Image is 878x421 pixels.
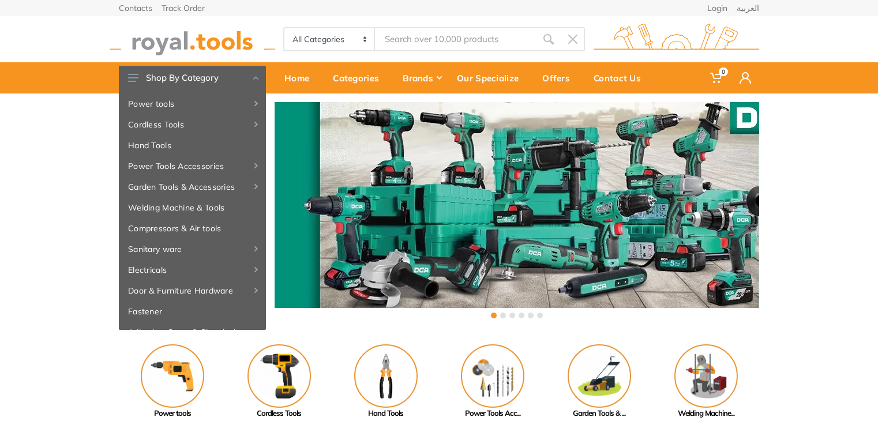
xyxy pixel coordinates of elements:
a: Contact Us [586,62,656,93]
div: Categories [325,66,395,90]
a: Door & Furniture Hardware [119,280,266,301]
a: Sanitary ware [119,239,266,260]
div: Home [276,66,325,90]
div: Brands [395,66,449,90]
span: 0 [719,67,728,76]
a: Power Tools Accessories [119,156,266,176]
a: Cordless Tools [119,114,266,135]
a: Welding Machine... [652,344,759,419]
img: royal.tools Logo [594,24,759,55]
a: Contacts [119,4,152,12]
div: Power tools [119,408,226,419]
a: Electricals [119,260,266,280]
a: Garden Tools & ... [546,344,652,419]
button: Shop By Category [119,66,266,90]
a: Power tools [119,93,266,114]
a: Login [707,4,727,12]
img: royal.tools Logo [110,24,275,55]
a: Home [276,62,325,93]
a: 0 [702,62,731,93]
div: Power Tools Acc... [439,408,546,419]
a: Power Tools Acc... [439,344,546,419]
select: Category [284,28,375,50]
img: Royal - Power tools [141,344,204,408]
a: Power tools [119,344,226,419]
a: Adhesive, Spray & Chemical [119,322,266,343]
a: Welding Machine & Tools [119,197,266,218]
a: Cordless Tools [226,344,332,419]
img: Royal - Cordless Tools [247,344,311,408]
a: Offers [534,62,586,93]
a: العربية [737,4,759,12]
a: Fastener [119,301,266,322]
div: Our Specialize [449,66,534,90]
img: Royal - Welding Machine & Tools [674,344,738,408]
img: Royal - Power Tools Accessories [461,344,524,408]
input: Site search [375,27,536,51]
div: Offers [534,66,586,90]
div: Cordless Tools [226,408,332,419]
a: Track Order [162,4,205,12]
img: Royal - Hand Tools [354,344,418,408]
img: Royal - Garden Tools & Accessories [568,344,631,408]
a: Compressors & Air tools [119,218,266,239]
a: Garden Tools & Accessories [119,176,266,197]
div: Contact Us [586,66,656,90]
a: Categories [325,62,395,93]
a: Hand Tools [119,135,266,156]
div: Hand Tools [332,408,439,419]
div: Garden Tools & ... [546,408,652,419]
a: Our Specialize [449,62,534,93]
a: Hand Tools [332,344,439,419]
div: Welding Machine... [652,408,759,419]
